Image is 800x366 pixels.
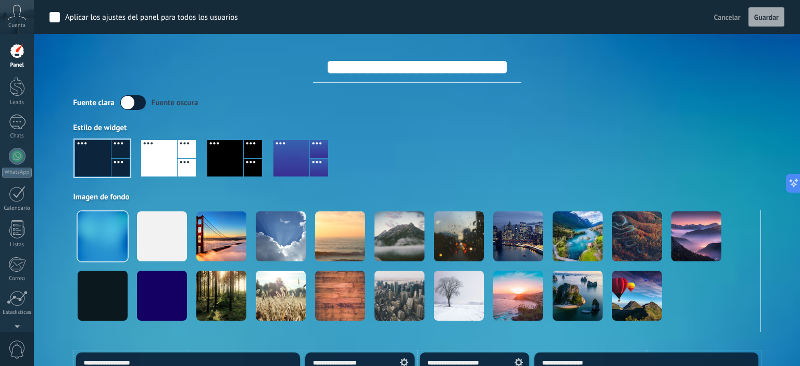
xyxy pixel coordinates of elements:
[2,309,32,316] div: Estadísticas
[2,99,32,106] div: Leads
[748,7,784,27] button: Guardar
[710,9,745,25] button: Cancelar
[73,98,115,108] div: Fuente clara
[2,275,32,282] div: Correo
[714,12,741,22] span: Cancelar
[754,14,779,21] span: Guardar
[2,168,32,178] div: WhatsApp
[2,205,32,212] div: Calendario
[8,22,26,29] span: Cuenta
[65,12,238,23] div: Aplicar los ajustes del panel para todos los usuarios
[2,62,32,69] div: Panel
[73,123,761,133] div: Estilo de widget
[152,98,198,108] div: Fuente oscura
[2,242,32,248] div: Listas
[2,133,32,140] div: Chats
[73,192,761,202] div: Imagen de fondo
